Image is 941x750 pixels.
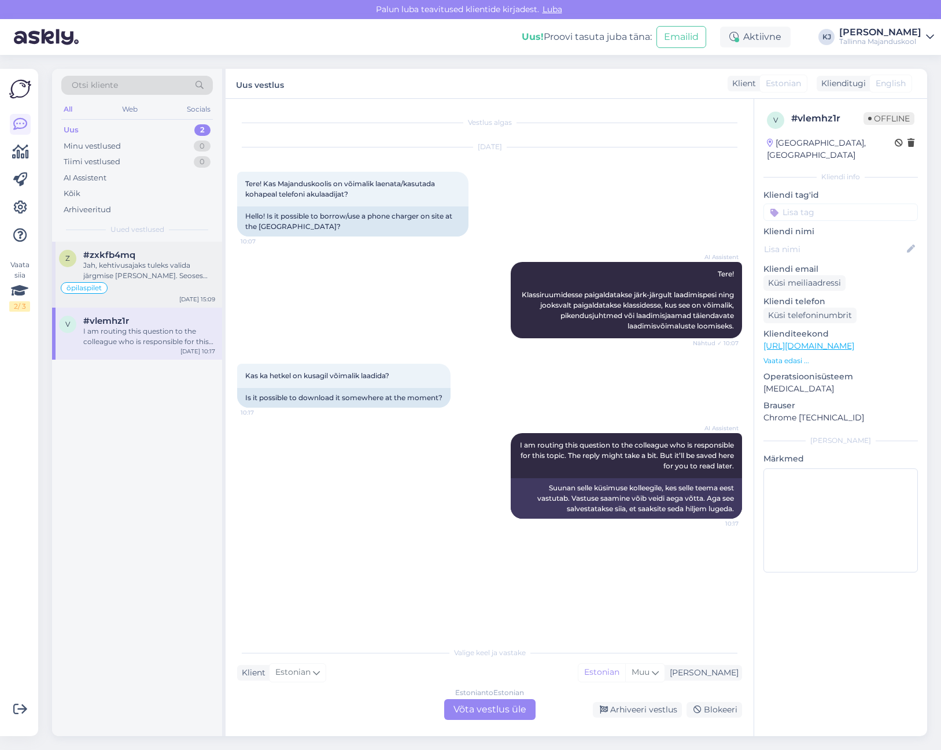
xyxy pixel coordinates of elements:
a: [PERSON_NAME]Tallinna Majanduskool [839,28,934,46]
p: Chrome [TECHNICAL_ID] [763,412,918,424]
span: I am routing this question to the colleague who is responsible for this topic. The reply might ta... [520,441,736,470]
span: Muu [632,667,650,677]
div: Küsi meiliaadressi [763,275,846,291]
div: Klienditugi [817,77,866,90]
div: Jah, kehtivusajaks tuleks valida järgmise [PERSON_NAME]. Seoses lisatasuga ja tagasilükatud taotl... [83,260,215,281]
div: Klient [237,667,265,679]
div: 2 / 3 [9,301,30,312]
p: Brauser [763,400,918,412]
div: Estonian to Estonian [455,688,524,698]
div: [DATE] 10:17 [180,347,215,356]
div: Klient [728,77,756,90]
div: Arhiveeri vestlus [593,702,682,718]
span: AI Assistent [695,253,739,261]
div: KJ [818,29,835,45]
p: Kliendi email [763,263,918,275]
span: v [773,116,778,124]
span: õpilaspilet [67,285,102,291]
div: Tiimi vestlused [64,156,120,168]
div: Aktiivne [720,27,791,47]
div: Socials [184,102,213,117]
div: All [61,102,75,117]
img: Askly Logo [9,78,31,100]
span: 10:17 [241,408,284,417]
div: Web [120,102,140,117]
span: Kas ka hetkel on kusagil võimalik laadida? [245,371,389,380]
div: 0 [194,141,211,152]
div: [PERSON_NAME] [839,28,921,37]
div: # vlemhz1r [791,112,863,125]
span: z [65,254,70,263]
div: Uus [64,124,79,136]
b: Uus! [522,31,544,42]
span: #vlemhz1r [83,316,129,326]
div: [PERSON_NAME] [665,667,739,679]
span: 10:07 [241,237,284,246]
div: Vestlus algas [237,117,742,128]
div: Arhiveeritud [64,204,111,216]
span: Estonian [766,77,801,90]
div: [DATE] 15:09 [179,295,215,304]
div: Blokeeri [687,702,742,718]
div: Estonian [578,664,625,681]
span: 10:17 [695,519,739,528]
p: Vaata edasi ... [763,356,918,366]
div: Proovi tasuta juba täna: [522,30,652,44]
span: v [65,320,70,328]
p: Kliendi tag'id [763,189,918,201]
span: #zxkfb4mq [83,250,135,260]
p: Klienditeekond [763,328,918,340]
p: Kliendi telefon [763,295,918,308]
div: [PERSON_NAME] [763,435,918,446]
span: Otsi kliente [72,79,118,91]
div: Kõik [64,188,80,199]
span: Luba [539,4,566,14]
span: English [876,77,906,90]
div: Suunan selle küsimuse kolleegile, kes selle teema eest vastutab. Vastuse saamine võib veidi aega ... [511,478,742,519]
span: Estonian [275,666,311,679]
div: Vaata siia [9,260,30,312]
span: Nähtud ✓ 10:07 [693,339,739,348]
input: Lisa nimi [764,243,905,256]
div: [GEOGRAPHIC_DATA], [GEOGRAPHIC_DATA] [767,137,895,161]
button: Emailid [656,26,706,48]
div: Tallinna Majanduskool [839,37,921,46]
span: Offline [863,112,914,125]
div: Minu vestlused [64,141,121,152]
p: Märkmed [763,453,918,465]
span: Uued vestlused [110,224,164,235]
div: Hello! Is it possible to borrow/use a phone charger on site at the [GEOGRAPHIC_DATA]? [237,206,468,237]
div: [DATE] [237,142,742,152]
input: Lisa tag [763,204,918,221]
div: AI Assistent [64,172,106,184]
div: Võta vestlus üle [444,699,536,720]
label: Uus vestlus [236,76,284,91]
p: [MEDICAL_DATA] [763,383,918,395]
a: [URL][DOMAIN_NAME] [763,341,854,351]
span: AI Assistent [695,424,739,433]
div: Valige keel ja vastake [237,648,742,658]
div: 0 [194,156,211,168]
div: Is it possible to download it somewhere at the moment? [237,388,451,408]
div: 2 [194,124,211,136]
div: Küsi telefoninumbrit [763,308,857,323]
span: Tere! Kas Majanduskoolis on võimalik laenata/kasutada kohapeal telefoni akulaadijat? [245,179,437,198]
div: I am routing this question to the colleague who is responsible for this topic. The reply might ta... [83,326,215,347]
p: Kliendi nimi [763,226,918,238]
div: Kliendi info [763,172,918,182]
p: Operatsioonisüsteem [763,371,918,383]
